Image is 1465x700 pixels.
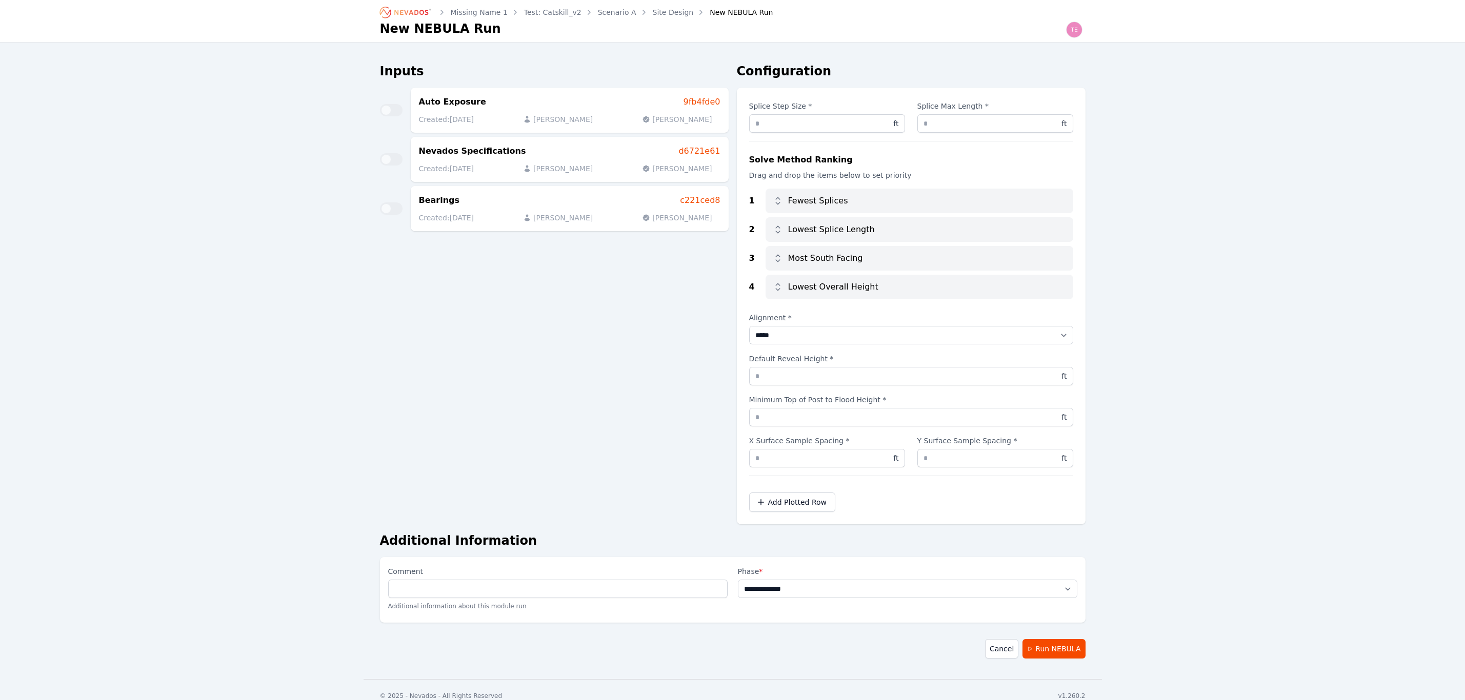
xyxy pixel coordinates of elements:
[749,223,766,236] div: 2
[523,213,593,223] p: [PERSON_NAME]
[419,145,526,157] h3: Nevados Specifications
[749,492,836,512] button: Add Plotted Row
[598,7,636,17] a: Scenario A
[380,20,501,37] h1: New NEBULA Run
[1066,22,1082,38] img: Ted Elliott
[985,639,1018,658] a: Cancel
[749,353,1073,367] label: Default Reveal Height *
[523,163,593,174] p: [PERSON_NAME]
[642,114,712,125] p: [PERSON_NAME]
[451,7,508,17] a: Missing Name 1
[1058,692,1086,700] div: v1.260.2
[766,275,1073,299] div: Lowest Overall Height
[738,565,1077,578] label: Phase
[419,213,474,223] p: Created: [DATE]
[380,532,1086,549] h2: Additional Information
[749,281,766,293] div: 4
[380,692,503,700] div: © 2025 - Nevados - All Rights Reserved
[380,63,729,79] h2: Inputs
[1022,639,1085,658] button: Run NEBULA
[388,565,728,580] label: Comment
[419,114,474,125] p: Created: [DATE]
[684,96,720,108] a: 9fb4fde0
[749,312,1073,324] label: Alignment *
[653,7,694,17] a: Site Design
[419,96,486,108] h3: Auto Exposure
[524,7,581,17] a: Test: Catskill_v2
[749,100,905,114] label: Splice Step Size *
[419,194,460,207] h3: Bearings
[523,114,593,125] p: [PERSON_NAME]
[680,194,720,207] a: c221ced8
[749,435,905,449] label: X Surface Sample Spacing *
[642,213,712,223] p: [PERSON_NAME]
[766,217,1073,242] div: Lowest Splice Length
[695,7,773,17] div: New NEBULA Run
[678,145,720,157] a: d6721e61
[917,100,1073,114] label: Splice Max Length *
[766,246,1073,271] div: Most South Facing
[766,189,1073,213] div: Fewest Splices
[917,435,1073,449] label: Y Surface Sample Spacing *
[749,170,1073,180] div: Drag and drop the items below to set priority
[642,163,712,174] p: [PERSON_NAME]
[380,4,773,20] nav: Breadcrumb
[419,163,474,174] p: Created: [DATE]
[749,154,1073,166] h3: Solve Method Ranking
[749,394,1073,408] label: Minimum Top of Post to Flood Height *
[388,598,728,614] p: Additional information about this module run
[737,63,1086,79] h2: Configuration
[749,195,766,207] div: 1
[749,252,766,264] div: 3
